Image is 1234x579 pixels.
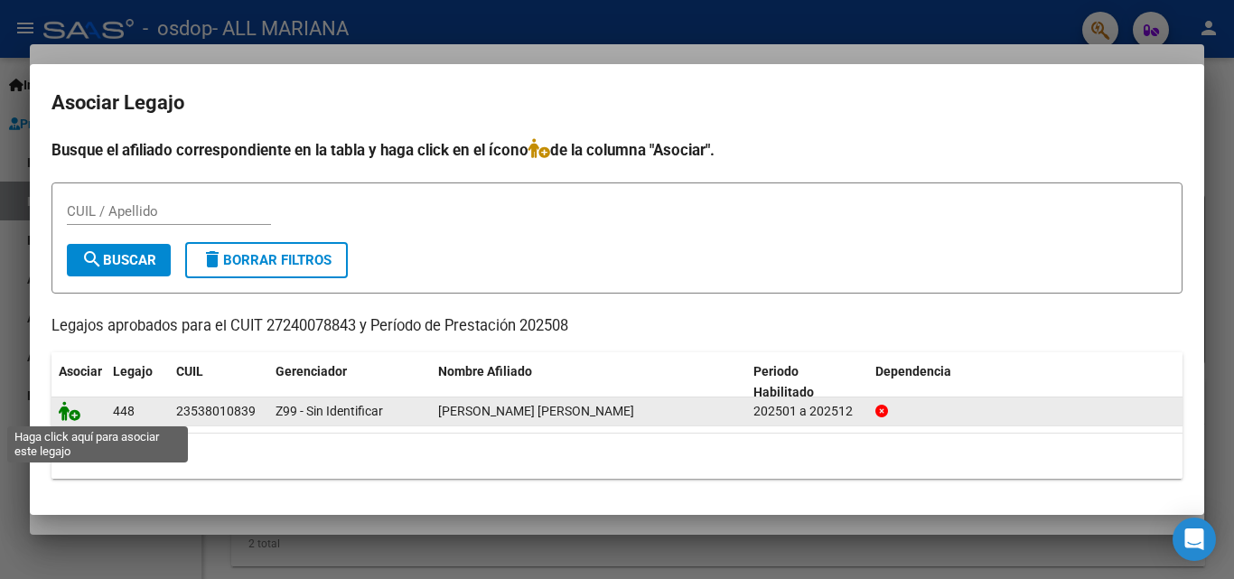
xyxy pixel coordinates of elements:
span: Dependencia [875,364,951,378]
span: CUIL [176,364,203,378]
span: Buscar [81,252,156,268]
datatable-header-cell: Periodo Habilitado [746,352,868,412]
datatable-header-cell: Asociar [51,352,106,412]
mat-icon: search [81,248,103,270]
div: 202501 a 202512 [753,401,861,422]
span: BUSTOS FRANCISCO AGUSTIN [438,404,634,418]
span: Nombre Afiliado [438,364,532,378]
div: 1 registros [51,434,1183,479]
datatable-header-cell: CUIL [169,352,268,412]
mat-icon: delete [201,248,223,270]
h2: Asociar Legajo [51,86,1183,120]
datatable-header-cell: Dependencia [868,352,1183,412]
span: Z99 - Sin Identificar [276,404,383,418]
div: 23538010839 [176,401,256,422]
span: 448 [113,404,135,418]
span: Asociar [59,364,102,378]
datatable-header-cell: Legajo [106,352,169,412]
datatable-header-cell: Nombre Afiliado [431,352,746,412]
span: Periodo Habilitado [753,364,814,399]
span: Gerenciador [276,364,347,378]
span: Legajo [113,364,153,378]
div: Open Intercom Messenger [1173,518,1216,561]
button: Borrar Filtros [185,242,348,278]
datatable-header-cell: Gerenciador [268,352,431,412]
span: Borrar Filtros [201,252,332,268]
p: Legajos aprobados para el CUIT 27240078843 y Período de Prestación 202508 [51,315,1183,338]
h4: Busque el afiliado correspondiente en la tabla y haga click en el ícono de la columna "Asociar". [51,138,1183,162]
button: Buscar [67,244,171,276]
